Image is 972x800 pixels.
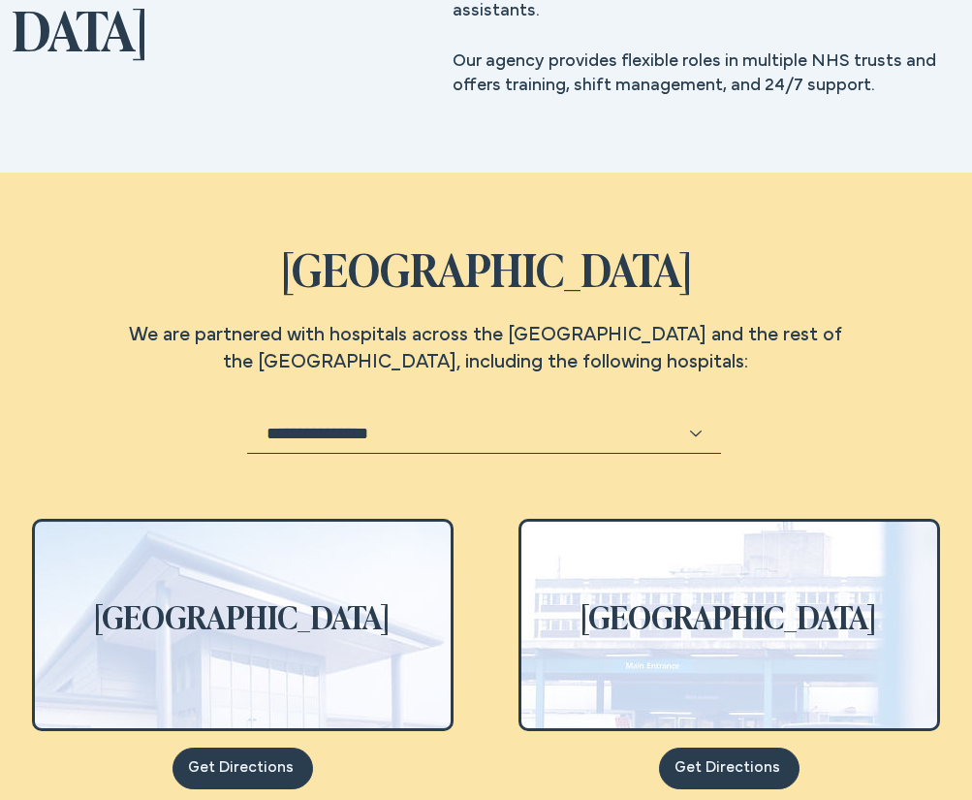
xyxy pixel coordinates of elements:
[35,522,451,728] img: Leighton Hospital
[94,605,390,637] span: [GEOGRAPHIC_DATA]
[188,761,294,776] span: Get Directions
[247,413,721,454] input: Select Hospital
[521,522,937,728] img: Royal Preston Hospital
[674,761,780,776] span: Get Directions
[580,605,876,637] span: [GEOGRAPHIC_DATA]
[129,327,842,371] span: We are partnered with hospitals across the [GEOGRAPHIC_DATA] and the rest of the [GEOGRAPHIC_DATA...
[281,252,692,297] span: [GEOGRAPHIC_DATA]
[172,748,313,789] a: Get Directions
[659,748,800,789] a: Get Directions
